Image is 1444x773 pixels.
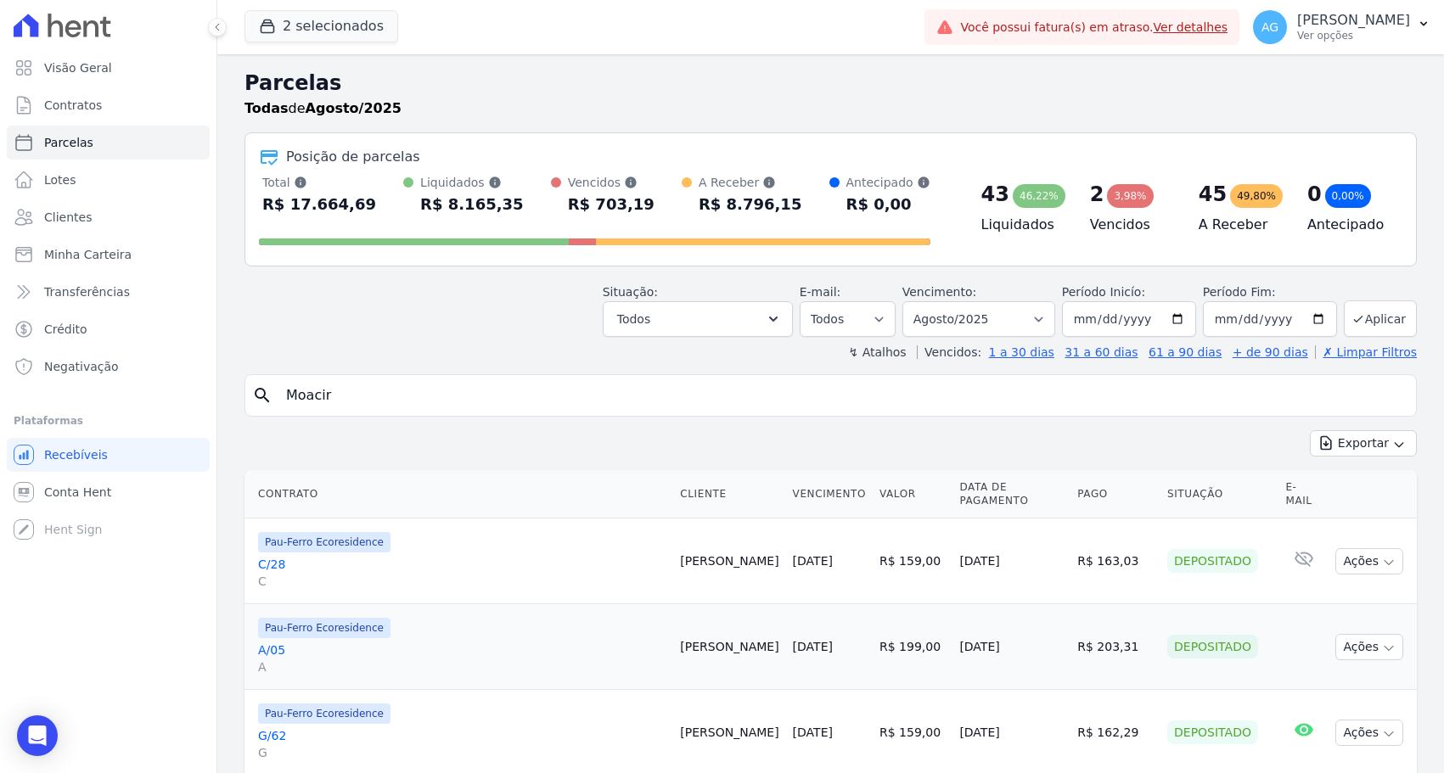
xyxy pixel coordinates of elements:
[7,350,210,384] a: Negativação
[7,88,210,122] a: Contratos
[1239,3,1444,51] button: AG [PERSON_NAME] Ver opções
[1199,215,1280,235] h4: A Receber
[258,744,666,761] span: G
[1325,184,1371,208] div: 0,00%
[793,725,833,739] a: [DATE]
[1090,181,1104,208] div: 2
[262,174,376,191] div: Total
[44,358,119,375] span: Negativação
[1261,21,1278,33] span: AG
[1278,470,1329,518] th: E-mail
[7,163,210,197] a: Lotes
[44,97,102,114] span: Contratos
[244,68,1417,98] h2: Parcelas
[420,174,523,191] div: Liquidados
[1154,20,1228,34] a: Ver detalhes
[846,191,930,218] div: R$ 0,00
[7,238,210,272] a: Minha Carteira
[276,378,1409,412] input: Buscar por nome do lote ou do cliente
[603,301,793,337] button: Todos
[1065,345,1138,359] a: 31 a 60 dias
[420,191,523,218] div: R$ 8.165,35
[258,658,666,675] span: A
[1070,470,1160,518] th: Pago
[1199,181,1227,208] div: 45
[1297,12,1410,29] p: [PERSON_NAME]
[44,283,130,300] span: Transferências
[44,134,93,151] span: Parcelas
[17,715,58,756] div: Open Intercom Messenger
[44,209,92,226] span: Clientes
[44,446,108,463] span: Recebíveis
[14,411,203,431] div: Plataformas
[1149,345,1222,359] a: 61 a 90 dias
[1297,29,1410,42] p: Ver opções
[258,556,666,590] a: C/28C
[981,215,1063,235] h4: Liquidados
[1203,283,1337,301] label: Período Fim:
[673,518,785,604] td: [PERSON_NAME]
[44,59,112,76] span: Visão Geral
[7,275,210,309] a: Transferências
[7,312,210,346] a: Crédito
[7,126,210,160] a: Parcelas
[258,703,390,724] span: Pau-Ferro Ecoresidence
[793,554,833,568] a: [DATE]
[1070,518,1160,604] td: R$ 163,03
[917,345,981,359] label: Vencidos:
[1335,548,1403,574] button: Ações
[673,604,785,690] td: [PERSON_NAME]
[1160,470,1278,518] th: Situação
[44,321,87,338] span: Crédito
[244,10,398,42] button: 2 selecionados
[981,181,1009,208] div: 43
[1307,181,1322,208] div: 0
[673,470,785,518] th: Cliente
[1070,604,1160,690] td: R$ 203,31
[1335,720,1403,746] button: Ações
[262,191,376,218] div: R$ 17.664,69
[1167,720,1258,744] div: Depositado
[244,98,402,119] p: de
[1335,634,1403,660] button: Ações
[1233,345,1308,359] a: + de 90 dias
[258,641,666,675] a: A/05A
[873,604,952,690] td: R$ 199,00
[1013,184,1065,208] div: 46,22%
[800,285,841,299] label: E-mail:
[1090,215,1171,235] h4: Vencidos
[244,470,673,518] th: Contrato
[1167,635,1258,658] div: Depositado
[603,285,658,299] label: Situação:
[306,100,402,116] strong: Agosto/2025
[7,438,210,472] a: Recebíveis
[902,285,976,299] label: Vencimento:
[568,174,655,191] div: Vencidos
[258,618,390,638] span: Pau-Ferro Ecoresidence
[960,19,1228,36] span: Você possui fatura(s) em atraso.
[44,171,76,188] span: Lotes
[793,640,833,653] a: [DATE]
[7,200,210,234] a: Clientes
[258,532,390,552] span: Pau-Ferro Ecoresidence
[1230,184,1283,208] div: 49,80%
[1315,345,1417,359] a: ✗ Limpar Filtros
[1310,430,1417,457] button: Exportar
[952,470,1070,518] th: Data de Pagamento
[1062,285,1145,299] label: Período Inicío:
[258,727,666,761] a: G/62G
[617,309,650,329] span: Todos
[786,470,873,518] th: Vencimento
[1107,184,1153,208] div: 3,98%
[286,147,420,167] div: Posição de parcelas
[952,604,1070,690] td: [DATE]
[1167,549,1258,573] div: Depositado
[848,345,906,359] label: ↯ Atalhos
[258,573,666,590] span: C
[44,484,111,501] span: Conta Hent
[244,100,289,116] strong: Todas
[7,475,210,509] a: Conta Hent
[989,345,1054,359] a: 1 a 30 dias
[846,174,930,191] div: Antecipado
[252,385,273,406] i: search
